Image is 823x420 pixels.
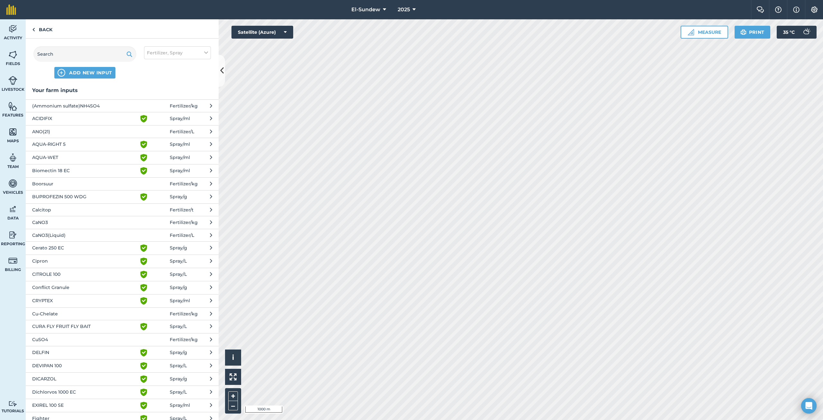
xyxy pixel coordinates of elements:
img: svg+xml;base64,PD94bWwgdmVyc2lvbj0iMS4wIiBlbmNvZGluZz0idXRmLTgiPz4KPCEtLSBHZW5lcmF0b3I6IEFkb2JlIE... [8,256,17,266]
button: AQUA-WET Spray/ml [26,151,219,164]
button: DEVIPAN 100 Spray/L [26,359,219,372]
span: Spray / ml [170,141,190,148]
span: 2025 [398,6,410,14]
span: Spray / ml [170,297,190,305]
button: 35 °C [777,26,817,39]
button: AQUA-RIGHT 5 Spray/ml [26,138,219,151]
span: AQUA-WET [32,154,137,162]
span: 35 ° C [783,26,795,39]
img: svg+xml;base64,PHN2ZyB4bWxucz0iaHR0cDovL3d3dy53My5vcmcvMjAwMC9zdmciIHdpZHRoPSIxOSIgaGVpZ2h0PSIyNC... [126,50,132,58]
button: Print [735,26,771,39]
span: Spray / g [170,375,187,383]
span: Fertilizer / kg [170,102,198,109]
button: Biomectin 18 EC Spray/ml [26,164,219,177]
img: svg+xml;base64,PHN2ZyB4bWxucz0iaHR0cDovL3d3dy53My5vcmcvMjAwMC9zdmciIHdpZHRoPSIxNCIgaGVpZ2h0PSIyNC... [58,69,65,77]
img: svg+xml;base64,PD94bWwgdmVyc2lvbj0iMS4wIiBlbmNvZGluZz0idXRmLTgiPz4KPCEtLSBHZW5lcmF0b3I6IEFkb2JlIE... [8,76,17,85]
img: A question mark icon [774,6,782,13]
button: Cerato 250 EC Spray/g [26,241,219,255]
span: DEVIPAN 100 [32,362,137,370]
button: Calcitop Fertilizer/t [26,203,219,216]
button: Fertilizer, Spray [144,46,211,59]
span: Spray / L [170,271,187,278]
button: ADD NEW INPUT [54,67,115,79]
button: ANO(21) Fertilizer/L [26,125,219,138]
img: svg+xml;base64,PHN2ZyB4bWxucz0iaHR0cDovL3d3dy53My5vcmcvMjAwMC9zdmciIHdpZHRoPSI1NiIgaGVpZ2h0PSI2MC... [8,50,17,60]
img: Two speech bubbles overlapping with the left bubble in the forefront [756,6,764,13]
span: Spray / L [170,257,187,265]
img: fieldmargin Logo [6,5,16,15]
span: Cipron [32,257,137,265]
span: (Ammonium sulfate)NH4SO4 [32,102,137,109]
button: (Ammonium sulfate)NH4SO4 Fertilizer/kg [26,99,219,112]
span: DICARZOL [32,375,137,383]
button: ACIDIFIX Spray/ml [26,112,219,125]
button: DICARZOL Spray/g [26,372,219,386]
span: Cu-Chelate [32,310,137,317]
button: Boorsuur Fertilizer/kg [26,177,219,190]
button: + [228,391,238,401]
span: Fertilizer / kg [170,336,198,343]
span: Spray / L [170,323,187,331]
span: CuSO4 [32,336,137,343]
span: Spray / g [170,193,187,201]
button: EXIREL 100 SE Spray/ml [26,399,219,412]
h3: Your farm inputs [26,86,219,95]
span: Fertilizer / L [170,128,194,135]
img: Ruler icon [688,29,694,35]
button: Satellite (Azure) [231,26,293,39]
span: ADD NEW INPUT [69,70,112,76]
span: Spray / ml [170,402,190,409]
span: Fertilizer / kg [170,310,198,317]
button: CaNO3(Liquid) Fertilizer/L [26,229,219,241]
a: Back [26,19,59,38]
button: – [228,401,238,410]
button: CRYPTEX Spray/ml [26,294,219,307]
span: Fertilizer / kg [170,180,198,187]
span: DELFIN [32,349,137,357]
button: i [225,350,241,366]
span: Spray / g [170,244,187,252]
span: AQUA-RIGHT 5 [32,141,137,148]
button: CuSO4 Fertilizer/kg [26,333,219,346]
span: CURA FLY FRUIT FLY BAIT [32,323,137,331]
img: svg+xml;base64,PD94bWwgdmVyc2lvbj0iMS4wIiBlbmNvZGluZz0idXRmLTgiPz4KPCEtLSBHZW5lcmF0b3I6IEFkb2JlIE... [8,401,17,407]
span: Spray / ml [170,167,190,175]
button: Conflict Granule Spray/g [26,281,219,294]
span: Boorsuur [32,180,137,187]
span: Spray / g [170,349,187,357]
span: Fertilizer, Spray [147,49,183,56]
img: svg+xml;base64,PD94bWwgdmVyc2lvbj0iMS4wIiBlbmNvZGluZz0idXRmLTgiPz4KPCEtLSBHZW5lcmF0b3I6IEFkb2JlIE... [8,24,17,34]
img: svg+xml;base64,PD94bWwgdmVyc2lvbj0iMS4wIiBlbmNvZGluZz0idXRmLTgiPz4KPCEtLSBHZW5lcmF0b3I6IEFkb2JlIE... [800,26,813,39]
button: Dichlorvos 1000 EC Spray/L [26,386,219,399]
span: Spray / L [170,388,187,396]
button: CITROLE 100 Spray/L [26,268,219,281]
img: svg+xml;base64,PD94bWwgdmVyc2lvbj0iMS4wIiBlbmNvZGluZz0idXRmLTgiPz4KPCEtLSBHZW5lcmF0b3I6IEFkb2JlIE... [8,179,17,188]
div: Open Intercom Messenger [801,398,817,414]
button: Cu-Chelate Fertilizer/kg [26,307,219,320]
span: Spray / g [170,284,187,292]
img: svg+xml;base64,PHN2ZyB4bWxucz0iaHR0cDovL3d3dy53My5vcmcvMjAwMC9zdmciIHdpZHRoPSIxNyIgaGVpZ2h0PSIxNy... [793,6,800,14]
span: Spray / L [170,362,187,370]
img: svg+xml;base64,PHN2ZyB4bWxucz0iaHR0cDovL3d3dy53My5vcmcvMjAwMC9zdmciIHdpZHRoPSIxOSIgaGVpZ2h0PSIyNC... [740,28,746,36]
span: Conflict Granule [32,284,137,292]
span: Fertilizer / L [170,232,194,239]
span: CaNO3(Liquid) [32,232,137,239]
button: BUPROFEZIN 500 WDG Spray/g [26,190,219,203]
button: CURA FLY FRUIT FLY BAIT Spray/L [26,320,219,333]
img: svg+xml;base64,PD94bWwgdmVyc2lvbj0iMS4wIiBlbmNvZGluZz0idXRmLTgiPz4KPCEtLSBHZW5lcmF0b3I6IEFkb2JlIE... [8,204,17,214]
span: BUPROFEZIN 500 WDG [32,193,137,201]
img: svg+xml;base64,PHN2ZyB4bWxucz0iaHR0cDovL3d3dy53My5vcmcvMjAwMC9zdmciIHdpZHRoPSI1NiIgaGVpZ2h0PSI2MC... [8,101,17,111]
span: CaNO3 [32,219,137,226]
img: svg+xml;base64,PHN2ZyB4bWxucz0iaHR0cDovL3d3dy53My5vcmcvMjAwMC9zdmciIHdpZHRoPSI1NiIgaGVpZ2h0PSI2MC... [8,127,17,137]
img: svg+xml;base64,PD94bWwgdmVyc2lvbj0iMS4wIiBlbmNvZGluZz0idXRmLTgiPz4KPCEtLSBHZW5lcmF0b3I6IEFkb2JlIE... [8,153,17,163]
span: Cerato 250 EC [32,244,137,252]
span: Dichlorvos 1000 EC [32,388,137,396]
span: EXIREL 100 SE [32,402,137,409]
button: DELFIN Spray/g [26,346,219,359]
span: Fertilizer / t [170,206,194,213]
input: Search [33,46,136,62]
span: CITROLE 100 [32,271,137,278]
span: El-Sundew [351,6,380,14]
img: Four arrows, one pointing top left, one top right, one bottom right and the last bottom left [230,373,237,380]
img: svg+xml;base64,PHN2ZyB4bWxucz0iaHR0cDovL3d3dy53My5vcmcvMjAwMC9zdmciIHdpZHRoPSI5IiBoZWlnaHQ9IjI0Ii... [32,26,35,33]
